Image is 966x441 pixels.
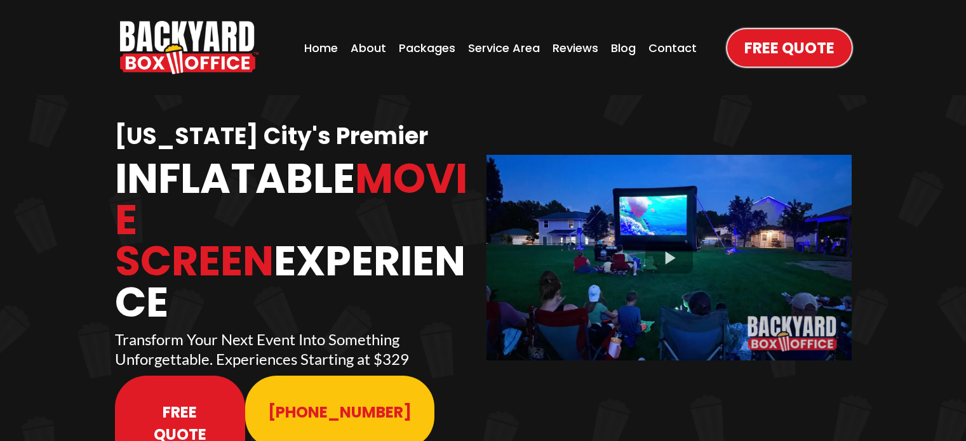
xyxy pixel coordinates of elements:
a: https://www.backyardboxoffice.com [120,21,258,74]
span: Free Quote [744,37,835,59]
a: About [347,36,390,60]
a: Home [300,36,342,60]
a: Contact [645,36,701,60]
a: Service Area [464,36,544,60]
h1: Inflatable Experience [115,158,480,323]
p: Transform Your Next Event Into Something Unforgettable. Experiences Starting at $329 [115,329,480,369]
a: Reviews [549,36,602,60]
span: [PHONE_NUMBER] [268,401,412,423]
h1: [US_STATE] City's Premier [115,122,480,152]
a: Blog [607,36,640,60]
img: Backyard Box Office [120,21,258,74]
span: Movie Screen [115,150,467,290]
a: Packages [395,36,459,60]
a: Free Quote [727,29,852,67]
